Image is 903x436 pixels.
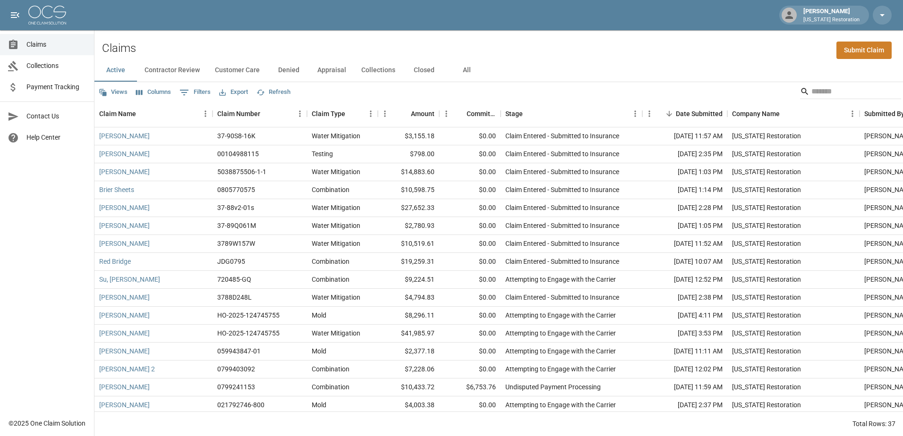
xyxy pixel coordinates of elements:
[136,107,149,120] button: Sort
[378,361,439,378] div: $7,228.06
[800,7,863,24] div: [PERSON_NAME]
[642,378,727,396] div: [DATE] 11:59 AM
[505,382,601,392] div: Undisputed Payment Processing
[312,346,326,356] div: Mold
[505,149,619,159] div: Claim Entered - Submitted to Insurance
[312,221,360,230] div: Water Mitigation
[663,107,676,120] button: Sort
[505,185,619,194] div: Claim Entered - Submitted to Insurance
[732,364,801,374] div: Oregon Restoration
[505,257,619,266] div: Claim Entered - Submitted to Insurance
[217,364,255,374] div: 0799403092
[99,275,160,284] a: Su, [PERSON_NAME]
[354,59,403,82] button: Collections
[378,101,439,127] div: Amount
[439,378,501,396] div: $6,753.76
[845,107,860,121] button: Menu
[439,253,501,271] div: $0.00
[217,101,260,127] div: Claim Number
[26,40,86,50] span: Claims
[505,239,619,248] div: Claim Entered - Submitted to Insurance
[378,307,439,325] div: $8,296.11
[198,107,213,121] button: Menu
[439,145,501,163] div: $0.00
[642,199,727,217] div: [DATE] 2:28 PM
[217,131,256,141] div: 37-90S8-16K
[312,293,360,302] div: Water Mitigation
[378,145,439,163] div: $798.00
[642,396,727,414] div: [DATE] 2:37 PM
[94,59,137,82] button: Active
[642,217,727,235] div: [DATE] 1:05 PM
[99,239,150,248] a: [PERSON_NAME]
[852,419,895,428] div: Total Rows: 37
[312,310,326,320] div: Mold
[398,107,411,120] button: Sort
[505,346,616,356] div: Attempting to Engage with the Carrier
[439,127,501,145] div: $0.00
[642,289,727,307] div: [DATE] 2:38 PM
[310,59,354,82] button: Appraisal
[628,107,642,121] button: Menu
[642,361,727,378] div: [DATE] 12:02 PM
[501,101,642,127] div: Stage
[378,181,439,199] div: $10,598.75
[378,127,439,145] div: $3,155.18
[732,239,801,248] div: Oregon Restoration
[293,107,307,121] button: Menu
[727,101,860,127] div: Company Name
[378,253,439,271] div: $19,259.31
[217,382,255,392] div: 0799241153
[439,307,501,325] div: $0.00
[217,167,266,176] div: 5038875506-1-1
[642,107,656,121] button: Menu
[137,59,207,82] button: Contractor Review
[99,149,150,159] a: [PERSON_NAME]
[6,6,25,25] button: open drawer
[378,271,439,289] div: $9,224.51
[505,293,619,302] div: Claim Entered - Submitted to Insurance
[378,107,392,121] button: Menu
[96,85,130,100] button: Views
[217,275,251,284] div: 720485-GQ
[642,163,727,181] div: [DATE] 1:03 PM
[99,310,150,320] a: [PERSON_NAME]
[642,101,727,127] div: Date Submitted
[439,361,501,378] div: $0.00
[378,199,439,217] div: $27,652.33
[378,378,439,396] div: $10,433.72
[403,59,445,82] button: Closed
[439,101,501,127] div: Committed Amount
[26,133,86,143] span: Help Center
[312,257,349,266] div: Combination
[217,400,264,410] div: 021792746-800
[439,217,501,235] div: $0.00
[217,328,280,338] div: HO-2025-124745755
[642,235,727,253] div: [DATE] 11:52 AM
[411,101,434,127] div: Amount
[505,275,616,284] div: Attempting to Engage with the Carrier
[94,101,213,127] div: Claim Name
[467,101,496,127] div: Committed Amount
[312,382,349,392] div: Combination
[505,167,619,176] div: Claim Entered - Submitted to Insurance
[99,131,150,141] a: [PERSON_NAME]
[312,101,345,127] div: Claim Type
[642,343,727,361] div: [DATE] 11:11 AM
[732,382,801,392] div: Oregon Restoration
[378,289,439,307] div: $4,794.83
[732,167,801,176] div: Oregon Restoration
[732,149,801,159] div: Oregon Restoration
[505,101,523,127] div: Stage
[439,343,501,361] div: $0.00
[26,82,86,92] span: Payment Tracking
[99,203,150,212] a: [PERSON_NAME]
[378,217,439,235] div: $2,780.93
[732,293,801,302] div: Oregon Restoration
[177,85,213,100] button: Show filters
[732,203,801,212] div: Oregon Restoration
[99,346,150,356] a: [PERSON_NAME]
[732,101,780,127] div: Company Name
[217,185,255,194] div: 0805770575
[378,235,439,253] div: $10,519.61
